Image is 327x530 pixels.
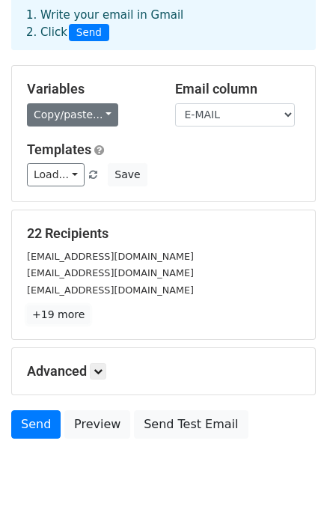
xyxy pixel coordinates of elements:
[11,410,61,439] a: Send
[27,103,118,127] a: Copy/paste...
[69,24,109,42] span: Send
[27,267,194,278] small: [EMAIL_ADDRESS][DOMAIN_NAME]
[27,163,85,186] a: Load...
[27,305,90,324] a: +19 more
[252,458,327,530] div: Widget de chat
[27,81,153,97] h5: Variables
[108,163,147,186] button: Save
[64,410,130,439] a: Preview
[252,458,327,530] iframe: Chat Widget
[27,251,194,262] small: [EMAIL_ADDRESS][DOMAIN_NAME]
[175,81,301,97] h5: Email column
[27,225,300,242] h5: 22 Recipients
[15,7,312,41] div: 1. Write your email in Gmail 2. Click
[27,363,300,380] h5: Advanced
[27,141,91,157] a: Templates
[134,410,248,439] a: Send Test Email
[27,284,194,296] small: [EMAIL_ADDRESS][DOMAIN_NAME]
